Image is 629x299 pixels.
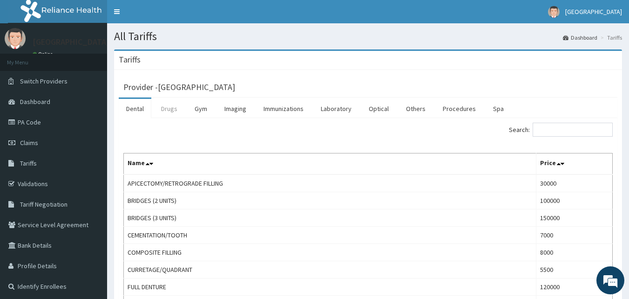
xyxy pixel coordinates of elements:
td: COMPOSITE FILLING [124,244,536,261]
div: Chat with us now [48,52,156,64]
td: 5500 [536,261,612,278]
span: Switch Providers [20,77,68,85]
td: 120000 [536,278,612,296]
td: BRIDGES (2 UNITS) [124,192,536,209]
td: 7000 [536,227,612,244]
a: Immunizations [256,99,311,118]
span: Tariff Negotiation [20,200,68,209]
span: [GEOGRAPHIC_DATA] [565,7,622,16]
p: [GEOGRAPHIC_DATA] [33,38,109,46]
img: User Image [548,6,560,18]
a: Online [33,51,55,57]
h3: Provider - [GEOGRAPHIC_DATA] [123,83,235,91]
th: Name [124,153,536,175]
a: Optical [361,99,396,118]
span: Claims [20,139,38,147]
img: User Image [5,28,26,49]
td: FULL DENTURE [124,278,536,296]
span: We're online! [54,90,129,184]
textarea: Type your message and hit 'Enter' [5,200,177,232]
label: Search: [509,123,613,137]
img: d_794563401_company_1708531726252_794563401 [17,47,38,70]
input: Search: [533,123,613,137]
a: Procedures [435,99,483,118]
span: Dashboard [20,97,50,106]
td: 30000 [536,174,612,192]
a: Laboratory [313,99,359,118]
a: Others [399,99,433,118]
td: 8000 [536,244,612,261]
td: CEMENTATION/TOOTH [124,227,536,244]
a: Spa [486,99,511,118]
td: 150000 [536,209,612,227]
li: Tariffs [598,34,622,42]
a: Gym [187,99,215,118]
div: Minimize live chat window [153,5,175,27]
h3: Tariffs [119,56,141,64]
td: 100000 [536,192,612,209]
a: Imaging [217,99,254,118]
a: Drugs [154,99,185,118]
td: CURRETAGE/QUADRANT [124,261,536,278]
a: Dental [119,99,151,118]
td: BRIDGES (3 UNITS) [124,209,536,227]
span: Tariffs [20,159,37,167]
h1: All Tariffs [114,30,622,42]
td: APICECTOMY/RETROGRADE FILLING [124,174,536,192]
th: Price [536,153,612,175]
a: Dashboard [563,34,597,42]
